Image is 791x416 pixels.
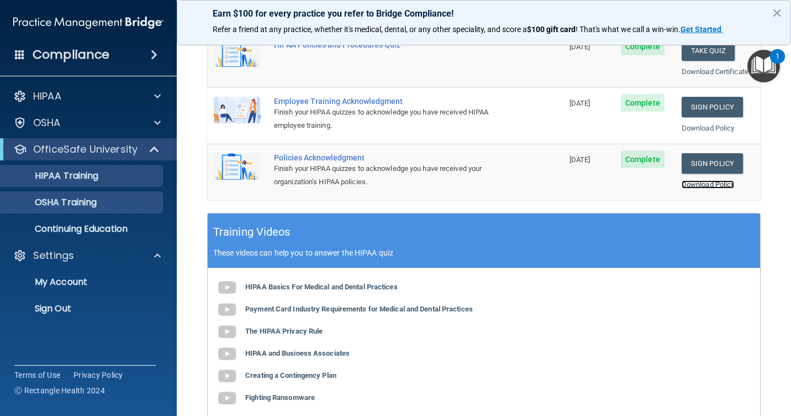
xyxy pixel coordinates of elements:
button: Open Resource Center, 1 new notification [747,50,780,82]
strong: Get Started [681,25,721,34]
a: Download Certificate [682,67,748,76]
span: [DATE] [569,155,590,164]
a: Download Policy [682,124,735,132]
p: Earn $100 for every practice you refer to Bridge Compliance! [213,8,755,19]
button: Take Quiz [682,40,735,61]
p: Settings [33,249,74,262]
a: Sign Policy [682,97,743,117]
img: gray_youtube_icon.38fcd6cc.png [216,277,238,299]
div: Policies Acknowledgment [274,153,508,162]
strong: $100 gift card [527,25,576,34]
img: gray_youtube_icon.38fcd6cc.png [216,343,238,365]
p: OSHA [33,116,61,129]
b: The HIPAA Privacy Rule [245,327,323,335]
b: HIPAA Basics For Medical and Dental Practices [245,283,398,291]
a: Terms of Use [14,370,60,381]
div: Employee Training Acknowledgment [274,97,508,106]
button: Close [772,4,782,22]
a: Sign Policy [682,153,743,174]
a: HIPAA [13,90,161,103]
div: 1 [776,56,779,71]
b: Creating a Contingency Plan [245,371,336,379]
a: Download Policy [682,180,735,189]
p: OSHA Training [7,197,97,208]
a: OfficeSafe University [13,143,160,156]
p: HIPAA Training [7,170,98,181]
p: My Account [7,277,158,288]
img: gray_youtube_icon.38fcd6cc.png [216,365,238,387]
span: ! That's what we call a win-win. [576,25,681,34]
span: Refer a friend at any practice, whether it's medical, dental, or any other speciality, and score a [213,25,527,34]
a: Get Started [681,25,723,34]
p: HIPAA [33,90,61,103]
b: HIPAA and Business Associates [245,349,350,357]
b: Payment Card Industry Requirements for Medical and Dental Practices [245,305,473,313]
p: These videos can help you to answer the HIPAA quiz [213,248,755,257]
img: gray_youtube_icon.38fcd6cc.png [216,387,238,409]
img: PMB logo [13,12,164,34]
span: Complete [621,38,665,55]
span: [DATE] [569,43,590,51]
p: OfficeSafe University [33,143,138,156]
span: Complete [621,94,665,112]
img: gray_youtube_icon.38fcd6cc.png [216,299,238,321]
img: gray_youtube_icon.38fcd6cc.png [216,321,238,343]
a: Privacy Policy [73,370,123,381]
b: Fighting Ransomware [245,393,315,402]
a: Settings [13,249,161,262]
h5: Training Videos [213,222,291,242]
h4: Compliance [33,47,109,63]
p: Sign Out [7,303,158,314]
a: OSHA [13,116,161,129]
span: Ⓒ Rectangle Health 2024 [14,385,105,396]
span: Complete [621,150,665,168]
p: Continuing Education [7,223,158,235]
div: Finish your HIPAA quizzes to acknowledge you have received your organization’s HIPAA policies. [274,162,508,189]
span: [DATE] [569,99,590,107]
div: Finish your HIPAA quizzes to acknowledge you have received HIPAA employee training. [274,106,508,132]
